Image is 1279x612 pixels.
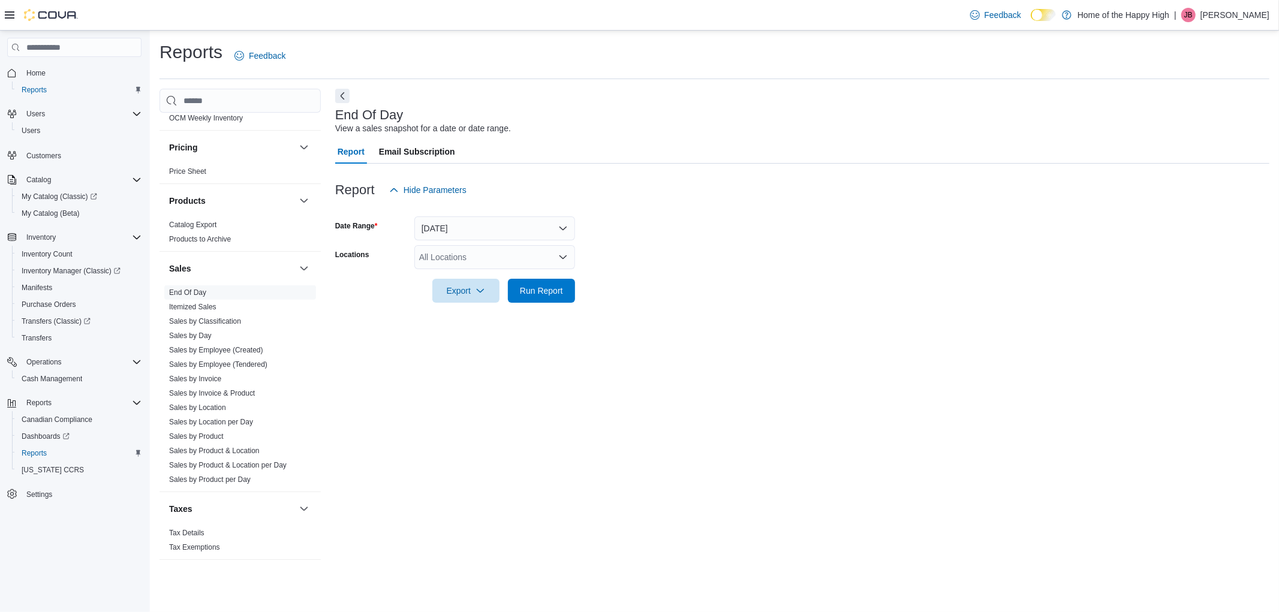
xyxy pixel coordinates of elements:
[379,140,455,164] span: Email Subscription
[17,264,142,278] span: Inventory Manager (Classic)
[404,184,467,196] span: Hide Parameters
[22,355,67,369] button: Operations
[169,220,216,230] span: Catalog Export
[22,85,47,95] span: Reports
[160,526,321,559] div: Taxes
[169,503,294,515] button: Taxes
[12,445,146,462] button: Reports
[169,114,243,122] a: OCM Weekly Inventory
[169,317,241,325] a: Sales by Classification
[17,372,142,386] span: Cash Management
[169,375,221,383] a: Sales by Invoice
[22,432,70,441] span: Dashboards
[26,175,51,185] span: Catalog
[335,250,369,260] label: Locations
[17,206,142,221] span: My Catalog (Beta)
[2,146,146,164] button: Customers
[1200,8,1269,22] p: [PERSON_NAME]
[12,428,146,445] a: Dashboards
[169,461,287,469] a: Sales by Product & Location per Day
[1174,8,1176,22] p: |
[169,195,206,207] h3: Products
[22,465,84,475] span: [US_STATE] CCRS
[22,173,142,187] span: Catalog
[22,107,142,121] span: Users
[169,432,224,441] a: Sales by Product
[26,68,46,78] span: Home
[22,415,92,424] span: Canadian Compliance
[26,151,61,161] span: Customers
[169,303,216,311] a: Itemized Sales
[508,279,575,303] button: Run Report
[169,460,287,470] span: Sales by Product & Location per Day
[24,9,78,21] img: Cova
[12,82,146,98] button: Reports
[169,345,263,355] span: Sales by Employee (Created)
[1181,8,1196,22] div: Jessica Berg
[169,331,212,340] span: Sales by Day
[22,230,61,245] button: Inventory
[22,396,56,410] button: Reports
[17,297,142,312] span: Purchase Orders
[2,229,146,246] button: Inventory
[22,66,50,80] a: Home
[384,178,471,202] button: Hide Parameters
[338,140,365,164] span: Report
[169,288,206,297] a: End Of Day
[12,279,146,296] button: Manifests
[335,89,350,103] button: Next
[169,113,243,123] span: OCM Weekly Inventory
[2,394,146,411] button: Reports
[335,108,404,122] h3: End Of Day
[297,140,311,155] button: Pricing
[169,234,231,244] span: Products to Archive
[169,302,216,312] span: Itemized Sales
[12,330,146,346] button: Transfers
[335,183,375,197] h3: Report
[169,475,251,484] a: Sales by Product per Day
[169,389,255,397] a: Sales by Invoice & Product
[17,264,125,278] a: Inventory Manager (Classic)
[17,412,142,427] span: Canadian Compliance
[26,357,62,367] span: Operations
[22,107,50,121] button: Users
[169,195,294,207] button: Products
[22,147,142,162] span: Customers
[12,313,146,330] a: Transfers (Classic)
[22,316,91,326] span: Transfers (Classic)
[12,411,146,428] button: Canadian Compliance
[169,221,216,229] a: Catalog Export
[17,247,142,261] span: Inventory Count
[169,141,197,153] h3: Pricing
[17,314,95,328] a: Transfers (Classic)
[160,40,222,64] h1: Reports
[22,396,142,410] span: Reports
[160,218,321,251] div: Products
[17,247,77,261] a: Inventory Count
[169,529,204,537] a: Tax Details
[169,374,221,384] span: Sales by Invoice
[22,230,142,245] span: Inventory
[22,209,80,218] span: My Catalog (Beta)
[12,263,146,279] a: Inventory Manager (Classic)
[169,167,206,176] a: Price Sheet
[17,83,52,97] a: Reports
[169,543,220,551] a: Tax Exemptions
[230,44,290,68] a: Feedback
[169,446,260,456] span: Sales by Product & Location
[169,388,255,398] span: Sales by Invoice & Product
[965,3,1026,27] a: Feedback
[17,446,142,460] span: Reports
[169,403,226,412] a: Sales by Location
[414,216,575,240] button: [DATE]
[22,448,47,458] span: Reports
[22,355,142,369] span: Operations
[1078,8,1169,22] p: Home of the Happy High
[17,281,57,295] a: Manifests
[22,487,142,502] span: Settings
[17,123,45,138] a: Users
[169,346,263,354] a: Sales by Employee (Created)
